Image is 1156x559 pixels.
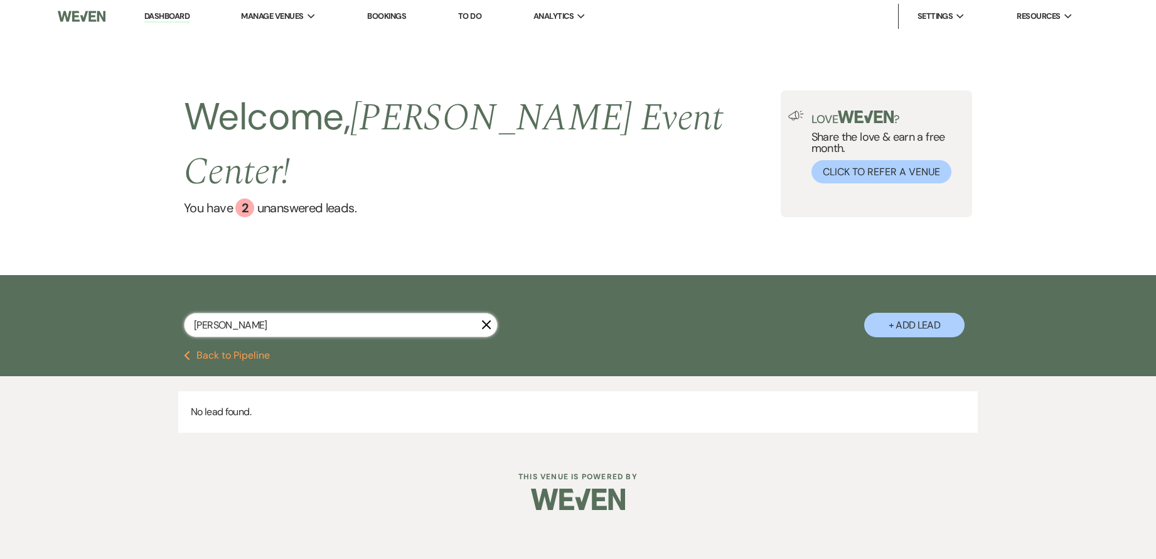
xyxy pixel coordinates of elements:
[838,111,894,123] img: weven-logo-green.svg
[184,350,270,361] button: Back to Pipeline
[184,198,780,217] a: You have 2 unanswered leads.
[804,111,965,183] div: Share the love & earn a free month.
[241,10,303,23] span: Manage Venues
[1017,10,1060,23] span: Resources
[811,111,965,125] p: Love ?
[533,10,574,23] span: Analytics
[788,111,804,121] img: loud-speaker-illustration.svg
[811,160,951,183] button: Click to Refer a Venue
[531,477,625,521] img: Weven Logo
[58,3,105,30] img: Weven Logo
[458,11,481,21] a: To Do
[184,313,498,337] input: Search by name, event date, email address or phone number
[184,90,780,198] h2: Welcome,
[918,10,953,23] span: Settings
[864,313,965,337] button: + Add Lead
[178,391,978,433] p: No lead found.
[184,89,723,201] span: [PERSON_NAME] Event Center !
[144,11,190,23] a: Dashboard
[235,198,254,217] div: 2
[367,11,406,21] a: Bookings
